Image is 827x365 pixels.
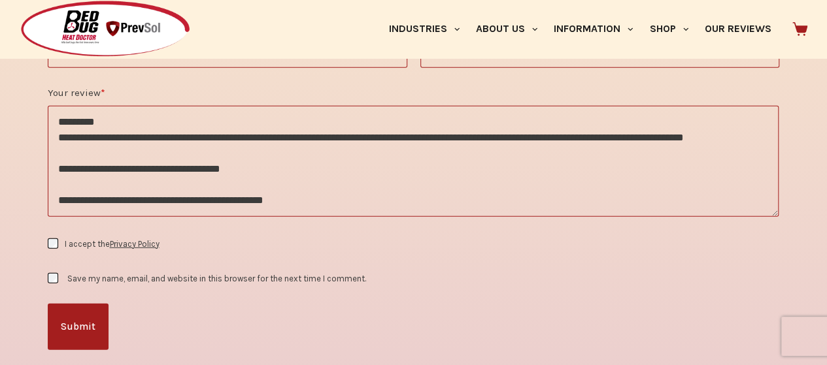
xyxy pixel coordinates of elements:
button: Submit [48,304,109,350]
button: Open LiveChat chat widget [10,5,50,44]
label: Your review [48,85,779,101]
label: I accept the [65,239,160,249]
label: Save my name, email, and website in this browser for the next time I comment. [67,274,366,283]
a: Privacy Policy [110,239,160,249]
